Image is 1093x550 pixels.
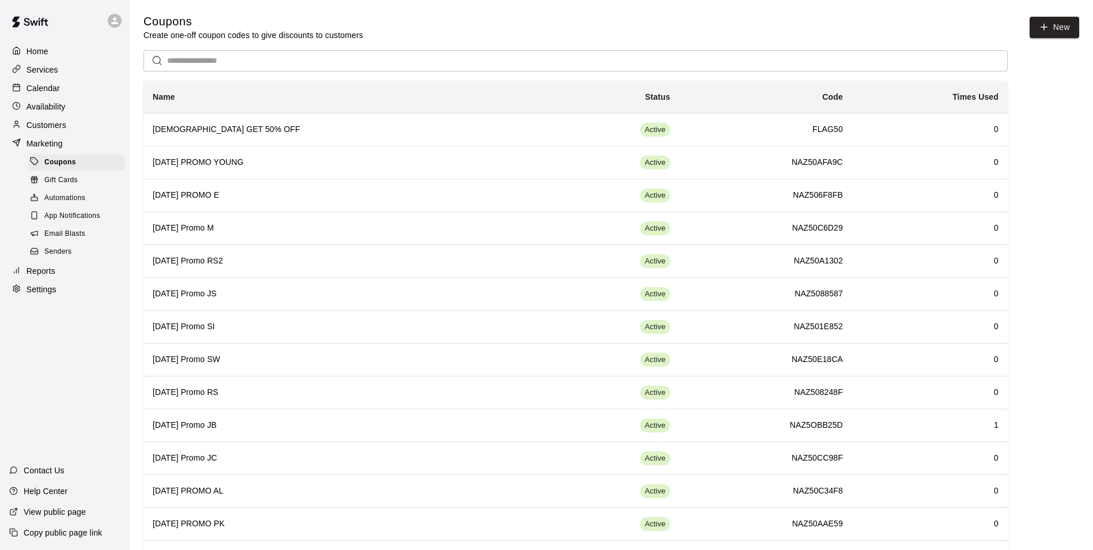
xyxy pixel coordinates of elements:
span: App Notifications [44,210,100,222]
span: Active [640,157,670,168]
b: Name [153,92,175,101]
h6: NAZ50CC98F [689,452,843,465]
p: View public page [24,506,86,518]
span: Active [640,322,670,333]
h6: [DATE] Promo RS [153,386,535,399]
h6: 0 [861,222,999,235]
h6: 0 [861,321,999,333]
a: Reports [9,262,120,280]
div: Senders [28,244,125,260]
h6: NAZ506F8FB [689,189,843,202]
p: Help Center [24,485,67,497]
h6: [DATE] Promo RS2 [153,255,535,268]
span: Senders [44,246,72,258]
p: Settings [27,284,56,295]
h6: NAZ501E852 [689,321,843,333]
span: Active [640,519,670,530]
h6: FLAG50 [689,123,843,136]
a: Services [9,61,120,78]
a: App Notifications [28,208,130,225]
h6: [DATE] PROMO E [153,189,535,202]
span: Email Blasts [44,228,85,240]
span: Active [640,223,670,234]
p: Customers [27,119,66,131]
a: Customers [9,116,120,134]
h6: [DATE] Promo JC [153,452,535,465]
div: Automations [28,190,125,206]
span: Active [640,453,670,464]
h6: 0 [861,386,999,399]
p: Availability [27,101,66,112]
span: Automations [44,193,85,204]
span: Active [640,486,670,497]
span: Active [640,256,670,267]
h6: [DATE] Promo SW [153,353,535,366]
span: Active [640,190,670,201]
span: Gift Cards [44,175,78,186]
h6: [DATE] PROMO YOUNG [153,156,535,169]
span: Active [640,420,670,431]
a: Calendar [9,80,120,97]
h6: 0 [861,255,999,268]
h6: [DATE] Promo JS [153,288,535,300]
div: Gift Cards [28,172,125,189]
h6: NAZ50AFA9C [689,156,843,169]
h6: 0 [861,123,999,136]
h6: 0 [861,353,999,366]
a: Home [9,43,120,60]
a: Gift Cards [28,171,130,189]
a: Coupons [28,153,130,171]
div: Coupons [28,155,125,171]
h6: NAZ50A1302 [689,255,843,268]
h6: 1 [861,419,999,432]
span: Active [640,125,670,135]
span: Active [640,355,670,366]
h6: 0 [861,288,999,300]
h6: [DATE] PROMO PK [153,518,535,530]
a: Email Blasts [28,225,130,243]
div: App Notifications [28,208,125,224]
h6: 0 [861,156,999,169]
span: Coupons [44,157,76,168]
div: Email Blasts [28,226,125,242]
h6: NAZ50C6D29 [689,222,843,235]
p: Home [27,46,48,57]
button: New [1030,17,1079,38]
p: Reports [27,265,55,277]
span: Active [640,289,670,300]
h6: NAZ5088587 [689,288,843,300]
a: Availability [9,98,120,115]
h5: Coupons [143,14,363,29]
a: Automations [28,190,130,208]
p: Copy public page link [24,527,102,538]
h6: [DATE] Promo M [153,222,535,235]
p: Marketing [27,138,63,149]
p: Services [27,64,58,76]
h6: 0 [861,518,999,530]
p: Calendar [27,82,60,94]
h6: 0 [861,189,999,202]
h6: NAZ50AAE59 [689,518,843,530]
a: Settings [9,281,120,298]
b: Status [645,92,671,101]
h6: NAZ50C34F8 [689,485,843,498]
b: Times Used [952,92,999,101]
span: Active [640,387,670,398]
h6: 0 [861,452,999,465]
h6: 0 [861,485,999,498]
h6: [DEMOGRAPHIC_DATA] GET 50% OFF [153,123,535,136]
a: Senders [28,243,130,261]
a: Marketing [9,135,120,152]
p: Contact Us [24,465,65,476]
b: Code [822,92,843,101]
p: Create one-off coupon codes to give discounts to customers [143,29,363,41]
h6: [DATE] PROMO AL [153,485,535,498]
